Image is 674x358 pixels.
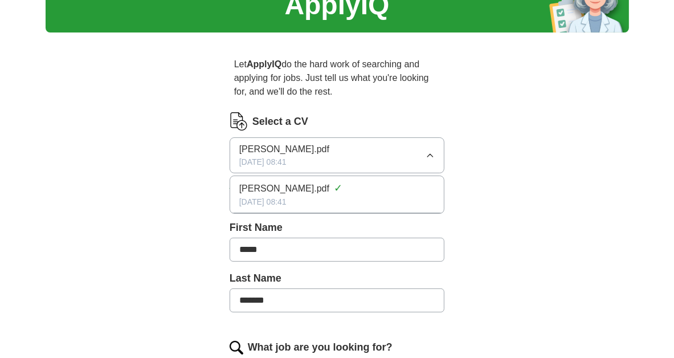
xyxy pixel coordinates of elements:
[239,196,435,208] div: [DATE] 08:41
[230,112,248,131] img: CV Icon
[230,341,243,355] img: search.png
[230,271,445,286] label: Last Name
[239,156,287,168] span: [DATE] 08:41
[252,114,308,129] label: Select a CV
[239,182,329,196] span: [PERSON_NAME].pdf
[230,220,445,235] label: First Name
[230,53,445,103] p: Let do the hard work of searching and applying for jobs. Just tell us what you're looking for, an...
[247,59,281,69] strong: ApplyIQ
[239,143,329,156] span: [PERSON_NAME].pdf
[248,340,393,355] label: What job are you looking for?
[230,137,445,173] button: [PERSON_NAME].pdf[DATE] 08:41
[334,181,342,196] span: ✓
